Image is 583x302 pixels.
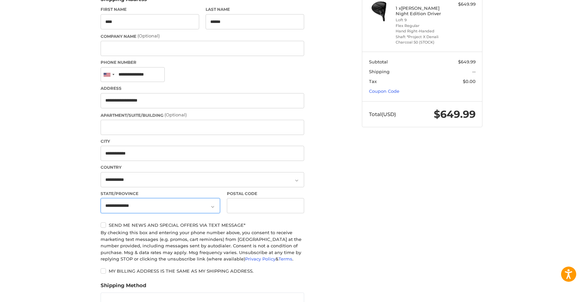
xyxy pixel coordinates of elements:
[101,6,199,12] label: First Name
[101,59,304,65] label: Phone Number
[101,33,304,39] label: Company Name
[369,88,399,94] a: Coupon Code
[101,164,304,170] label: Country
[458,59,476,64] span: $649.99
[369,69,390,74] span: Shipping
[463,79,476,84] span: $0.00
[396,28,447,34] li: Hand Right-Handed
[396,34,447,45] li: Shaft *Project X Denali Charcoal 50 (STOCK)
[101,112,304,118] label: Apartment/Suite/Building
[206,6,304,12] label: Last Name
[101,67,116,82] div: United States: +1
[101,191,220,197] label: State/Province
[369,59,388,64] span: Subtotal
[101,268,304,274] label: My billing address is the same as my shipping address.
[227,191,304,197] label: Postal Code
[369,111,396,117] span: Total (USD)
[396,23,447,29] li: Flex Regular
[369,79,377,84] span: Tax
[396,5,447,17] h4: 1 x [PERSON_NAME] Night Edition Driver
[396,17,447,23] li: Loft 9
[472,69,476,74] span: --
[449,1,476,8] div: $649.99
[279,256,292,262] a: Terms
[101,138,304,144] label: City
[137,33,160,38] small: (Optional)
[434,108,476,120] span: $649.99
[101,222,304,228] label: Send me news and special offers via text message*
[101,85,304,91] label: Address
[164,112,187,117] small: (Optional)
[245,256,275,262] a: Privacy Policy
[101,282,146,293] legend: Shipping Method
[101,229,304,263] div: By checking this box and entering your phone number above, you consent to receive marketing text ...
